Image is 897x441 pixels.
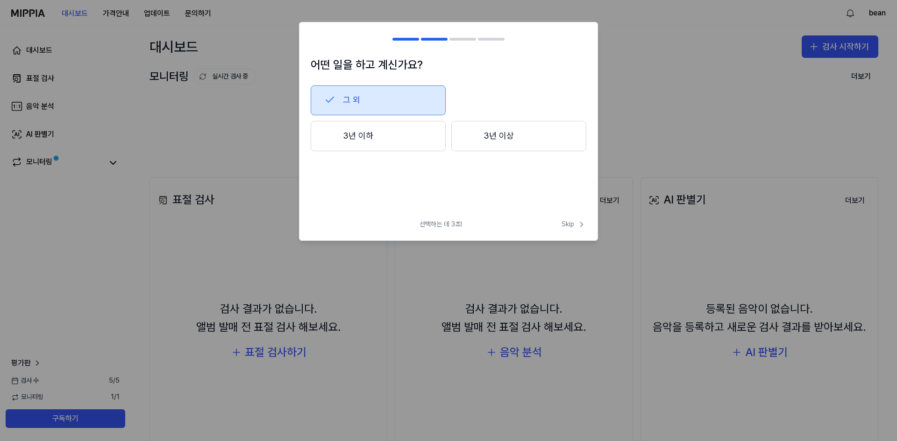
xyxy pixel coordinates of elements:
h1: 어떤 일을 하고 계신가요? [311,56,586,74]
button: Skip [560,220,586,229]
button: 그 외 [311,85,446,115]
span: 선택하는 데 3초! [420,220,462,229]
button: 3년 이상 [451,121,586,152]
span: Skip [562,220,586,229]
button: 3년 이하 [311,121,446,152]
